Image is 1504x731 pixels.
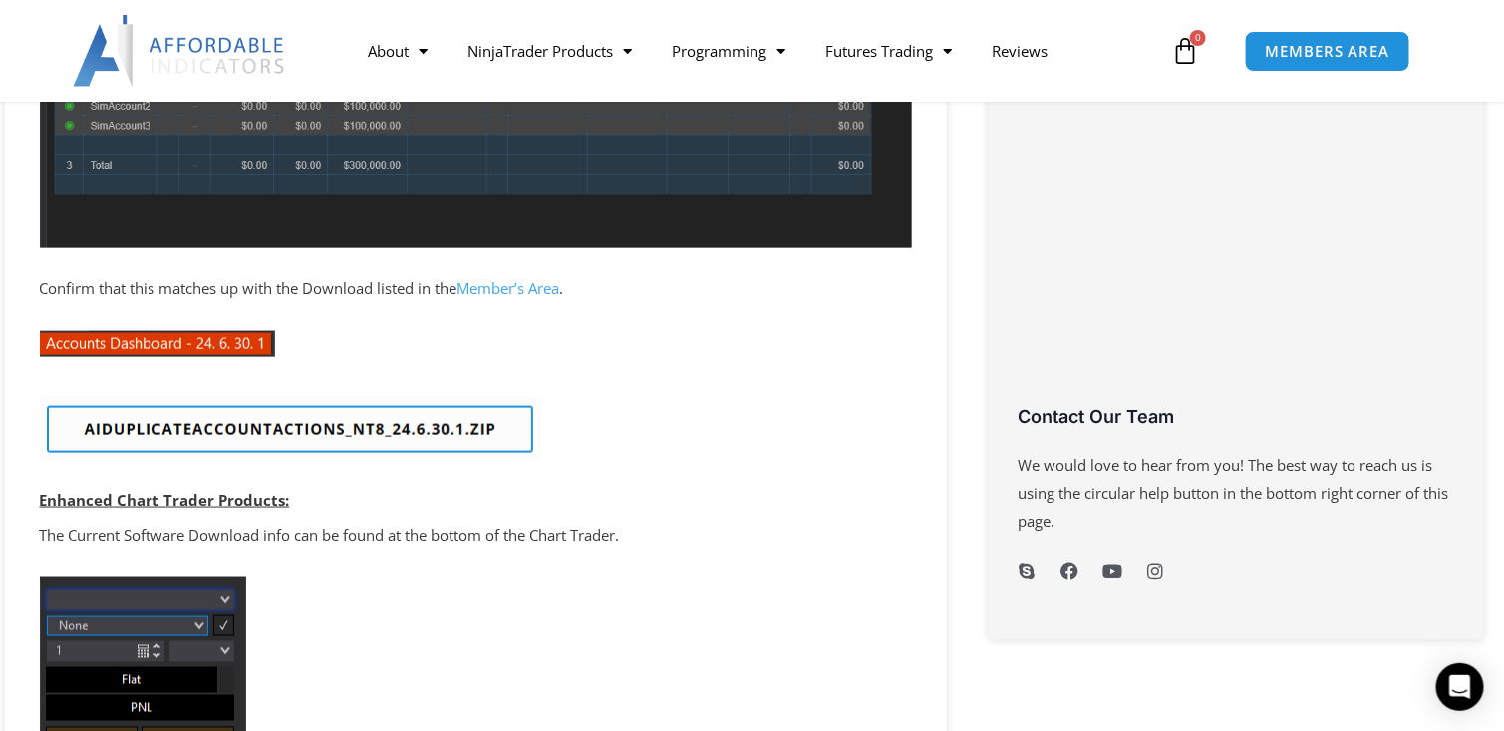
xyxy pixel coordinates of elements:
[1019,452,1454,536] p: We would love to hear from you! The best way to reach us is using the circular help button in the...
[1436,663,1484,711] div: Open Intercom Messenger
[40,397,541,460] img: AI Duplicate Account Actions File Name
[1266,44,1390,59] span: MEMBERS AREA
[348,28,448,74] a: About
[448,28,652,74] a: NinjaTrader Products
[652,28,805,74] a: Programming
[348,28,1166,74] nav: Menu
[40,522,912,549] p: The Current Software Download info can be found at the bottom of the Chart Trader.
[40,275,912,303] p: Confirm that this matches up with the Download listed in the .
[972,28,1067,74] a: Reviews
[40,490,290,510] strong: Enhanced Chart Trader Products:
[1190,30,1206,46] span: 0
[1019,405,1454,428] h3: Contact Our Team
[40,331,275,357] img: image.png
[457,278,560,298] a: Member’s Area
[1245,31,1411,72] a: MEMBERS AREA
[1019,71,1454,420] iframe: Customer reviews powered by Trustpilot
[73,15,287,87] img: LogoAI | Affordable Indicators – NinjaTrader
[805,28,972,74] a: Futures Trading
[1141,22,1229,80] a: 0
